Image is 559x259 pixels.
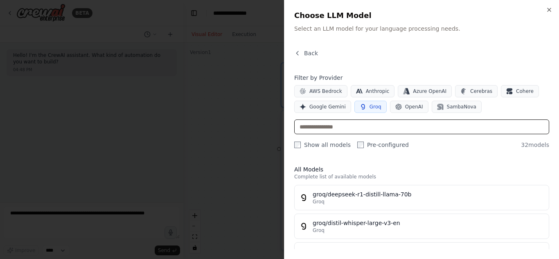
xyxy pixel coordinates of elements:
[313,227,325,234] span: Groq
[516,88,534,95] span: Cohere
[294,85,347,97] button: AWS Bedrock
[313,198,325,205] span: Groq
[354,101,387,113] button: Groq
[294,141,351,149] label: Show all models
[366,88,390,95] span: Anthropic
[313,248,544,256] div: groq/[PERSON_NAME]-7b-it
[351,85,395,97] button: Anthropic
[294,25,549,33] p: Select an LLM model for your language processing needs.
[294,49,318,57] button: Back
[294,165,549,173] h3: All Models
[357,142,364,148] input: Pre-configured
[398,85,452,97] button: Azure OpenAI
[309,104,346,110] span: Google Gemini
[294,101,351,113] button: Google Gemini
[447,104,476,110] span: SambaNova
[521,141,549,149] span: 32 models
[294,10,549,21] h2: Choose LLM Model
[405,104,423,110] span: OpenAI
[309,88,342,95] span: AWS Bedrock
[390,101,428,113] button: OpenAI
[294,173,549,180] p: Complete list of available models
[413,88,446,95] span: Azure OpenAI
[294,74,549,82] h4: Filter by Provider
[294,214,549,239] button: groq/distil-whisper-large-v3-enGroq
[432,101,482,113] button: SambaNova
[313,190,544,198] div: groq/deepseek-r1-distill-llama-70b
[304,49,318,57] span: Back
[294,185,549,210] button: groq/deepseek-r1-distill-llama-70bGroq
[370,104,381,110] span: Groq
[455,85,498,97] button: Cerebras
[313,219,544,227] div: groq/distil-whisper-large-v3-en
[357,141,409,149] label: Pre-configured
[470,88,492,95] span: Cerebras
[501,85,539,97] button: Cohere
[294,142,301,148] input: Show all models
